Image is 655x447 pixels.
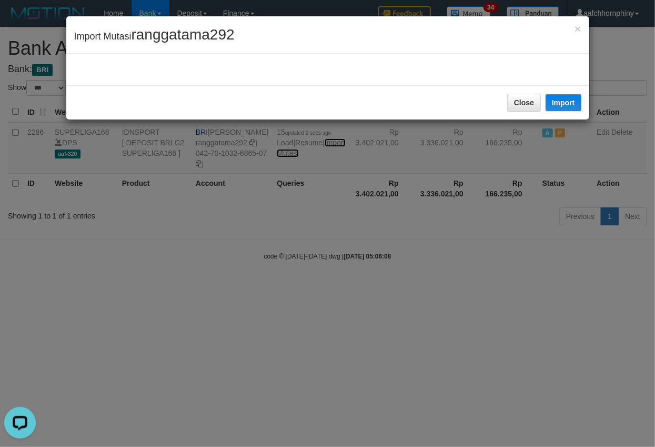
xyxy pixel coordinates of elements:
[507,94,541,112] button: Close
[74,31,235,42] span: Import Mutasi
[546,94,581,111] button: Import
[4,4,36,36] button: Open LiveChat chat widget
[575,23,581,35] span: ×
[575,23,581,34] button: Close
[132,26,235,43] span: ranggatama292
